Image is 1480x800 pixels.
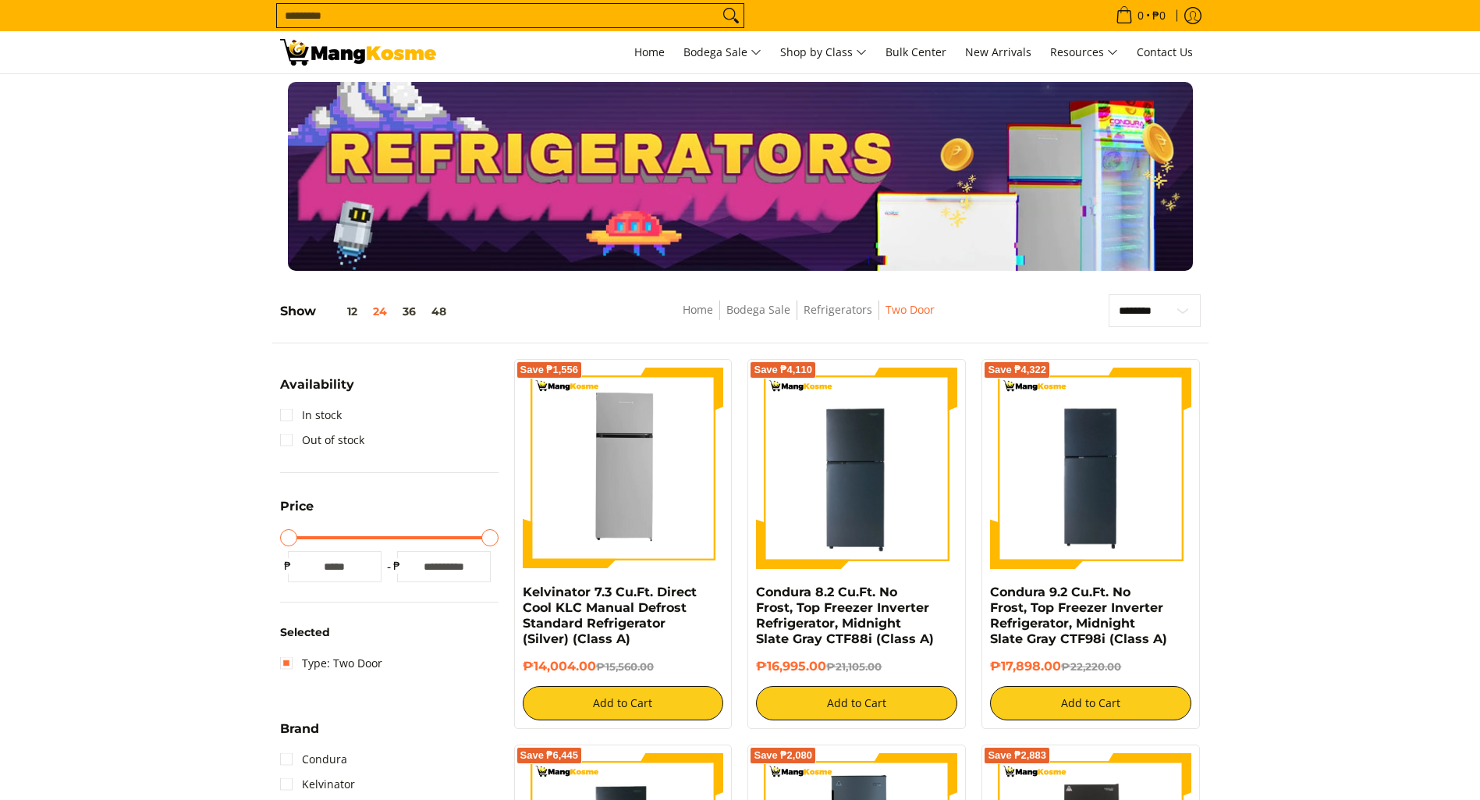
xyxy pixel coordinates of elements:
[634,44,665,59] span: Home
[957,31,1039,73] a: New Arrivals
[726,302,790,317] a: Bodega Sale
[990,368,1191,569] img: Condura 9.2 Cu.Ft. No Frost, Top Freezer Inverter Refrigerator, Midnight Slate Gray CTF98i (Class A)
[1111,7,1170,24] span: •
[280,428,364,453] a: Out of stock
[626,31,673,73] a: Home
[826,660,882,673] del: ₱21,105.00
[280,558,296,574] span: ₱
[280,304,454,319] h5: Show
[1150,10,1168,21] span: ₱0
[365,305,395,318] button: 24
[804,302,872,317] a: Refrigerators
[280,747,347,772] a: Condura
[280,651,382,676] a: Type: Two Door
[452,31,1201,73] nav: Main Menu
[523,659,724,674] h6: ₱14,004.00
[1061,660,1121,673] del: ₱22,220.00
[878,31,954,73] a: Bulk Center
[1135,10,1146,21] span: 0
[990,585,1167,646] a: Condura 9.2 Cu.Ft. No Frost, Top Freezer Inverter Refrigerator, Midnight Slate Gray CTF98i (Class A)
[683,302,713,317] a: Home
[280,403,342,428] a: In stock
[395,305,424,318] button: 36
[280,39,436,66] img: Bodega Sale Refrigerator l Mang Kosme: Home Appliances Warehouse Sale Two Door
[886,44,946,59] span: Bulk Center
[280,772,355,797] a: Kelvinator
[676,31,769,73] a: Bodega Sale
[756,368,957,569] img: Condura 8.2 Cu.Ft. No Frost, Top Freezer Inverter Refrigerator, Midnight Slate Gray CTF88i (Class A)
[719,4,744,27] button: Search
[280,379,354,403] summary: Open
[990,686,1191,720] button: Add to Cart
[754,751,812,760] span: Save ₱2,080
[280,626,499,640] h6: Selected
[988,751,1046,760] span: Save ₱2,883
[1042,31,1126,73] a: Resources
[523,686,724,720] button: Add to Cart
[280,379,354,391] span: Availability
[280,723,319,735] span: Brand
[1129,31,1201,73] a: Contact Us
[756,659,957,674] h6: ₱16,995.00
[520,365,579,375] span: Save ₱1,556
[1050,43,1118,62] span: Resources
[988,365,1046,375] span: Save ₱4,322
[280,723,319,747] summary: Open
[683,43,761,62] span: Bodega Sale
[990,659,1191,674] h6: ₱17,898.00
[520,751,579,760] span: Save ₱6,445
[424,305,454,318] button: 48
[886,300,935,320] span: Two Door
[523,368,724,569] img: Kelvinator 7.3 Cu.Ft. Direct Cool KLC Manual Defrost Standard Refrigerator (Silver) (Class A)
[965,44,1031,59] span: New Arrivals
[756,686,957,720] button: Add to Cart
[754,365,812,375] span: Save ₱4,110
[316,305,365,318] button: 12
[280,500,314,513] span: Price
[780,43,867,62] span: Shop by Class
[571,300,1045,336] nav: Breadcrumbs
[523,585,697,646] a: Kelvinator 7.3 Cu.Ft. Direct Cool KLC Manual Defrost Standard Refrigerator (Silver) (Class A)
[772,31,875,73] a: Shop by Class
[1137,44,1193,59] span: Contact Us
[596,660,654,673] del: ₱15,560.00
[756,585,934,646] a: Condura 8.2 Cu.Ft. No Frost, Top Freezer Inverter Refrigerator, Midnight Slate Gray CTF88i (Class A)
[280,500,314,524] summary: Open
[389,558,405,574] span: ₱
